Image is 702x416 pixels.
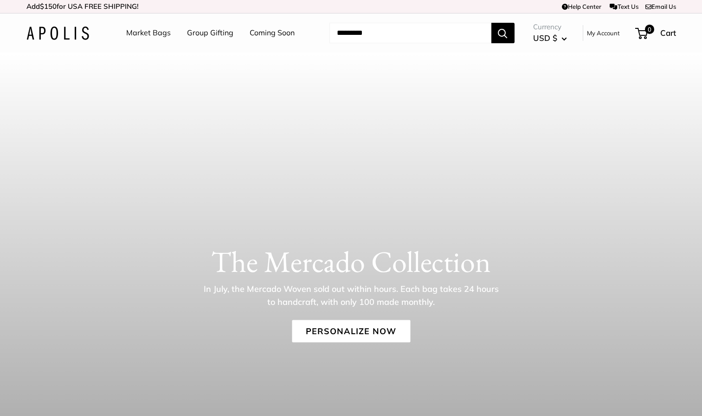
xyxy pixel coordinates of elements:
[200,283,502,309] p: In July, the Mercado Woven sold out within hours. Each bag takes 24 hours to handcraft, with only...
[187,26,233,40] a: Group Gifting
[644,25,654,34] span: 0
[587,27,620,39] a: My Account
[126,26,171,40] a: Market Bags
[533,31,567,46] button: USD $
[645,3,676,10] a: Email Us
[562,3,601,10] a: Help Center
[636,26,676,40] a: 0 Cart
[610,3,638,10] a: Text Us
[292,320,410,343] a: Personalize Now
[26,26,89,40] img: Apolis
[660,28,676,38] span: Cart
[533,20,567,33] span: Currency
[329,23,491,43] input: Search...
[40,2,57,11] span: $150
[491,23,515,43] button: Search
[533,33,557,43] span: USD $
[26,244,676,279] h1: The Mercado Collection
[250,26,295,40] a: Coming Soon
